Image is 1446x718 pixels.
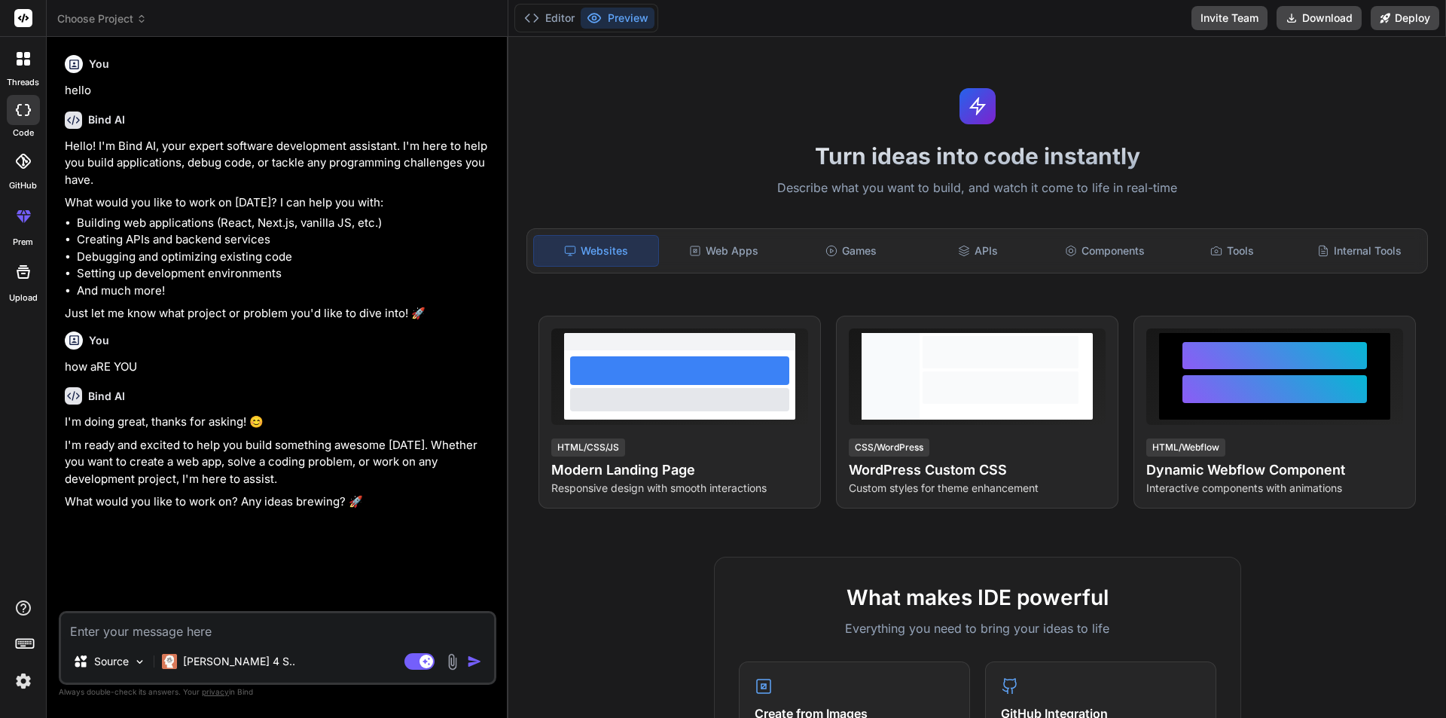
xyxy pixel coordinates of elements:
div: Internal Tools [1297,235,1421,267]
p: hello [65,82,493,99]
div: Components [1043,235,1167,267]
img: icon [467,654,482,669]
div: Web Apps [662,235,786,267]
h6: You [89,333,109,348]
h4: WordPress Custom CSS [849,460,1106,481]
img: settings [11,668,36,694]
p: Everything you need to bring your ideas to life [739,619,1216,637]
h6: You [89,57,109,72]
button: Invite Team [1191,6,1268,30]
button: Download [1277,6,1362,30]
li: Debugging and optimizing existing code [77,249,493,266]
img: attachment [444,653,461,671]
button: Editor [518,8,581,29]
p: [PERSON_NAME] 4 S.. [183,654,295,669]
h1: Turn ideas into code instantly [517,142,1437,170]
img: Pick Models [133,655,146,668]
div: Tools [1170,235,1295,267]
span: Choose Project [57,11,147,26]
h6: Bind AI [88,112,125,127]
h4: Dynamic Webflow Component [1146,460,1403,481]
button: Deploy [1371,6,1439,30]
p: What would you like to work on [DATE]? I can help you with: [65,194,493,212]
label: prem [13,236,33,249]
p: how aRE YOU [65,359,493,376]
h6: Bind AI [88,389,125,404]
label: code [13,127,34,139]
p: I'm ready and excited to help you build something awesome [DATE]. Whether you want to create a we... [65,437,493,488]
li: Building web applications (React, Next.js, vanilla JS, etc.) [77,215,493,232]
h4: Modern Landing Page [551,460,808,481]
p: Custom styles for theme enhancement [849,481,1106,496]
img: Claude 4 Sonnet [162,654,177,669]
p: Interactive components with animations [1146,481,1403,496]
p: Source [94,654,129,669]
p: Just let me know what project or problem you'd like to dive into! 🚀 [65,305,493,322]
p: I'm doing great, thanks for asking! 😊 [65,414,493,431]
p: Always double-check its answers. Your in Bind [59,685,496,699]
p: Responsive design with smooth interactions [551,481,808,496]
p: Describe what you want to build, and watch it come to life in real-time [517,179,1437,198]
h2: What makes IDE powerful [739,582,1216,613]
div: HTML/Webflow [1146,438,1225,457]
button: Preview [581,8,654,29]
li: And much more! [77,283,493,300]
li: Creating APIs and backend services [77,231,493,249]
label: Upload [9,292,38,304]
label: GitHub [9,179,37,192]
div: HTML/CSS/JS [551,438,625,457]
div: Games [789,235,914,267]
li: Setting up development environments [77,265,493,283]
div: Websites [533,235,659,267]
div: CSS/WordPress [849,438,929,457]
p: Hello! I'm Bind AI, your expert software development assistant. I'm here to help you build applic... [65,138,493,189]
p: What would you like to work on? Any ideas brewing? 🚀 [65,493,493,511]
label: threads [7,76,39,89]
div: APIs [916,235,1040,267]
span: privacy [202,687,229,696]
